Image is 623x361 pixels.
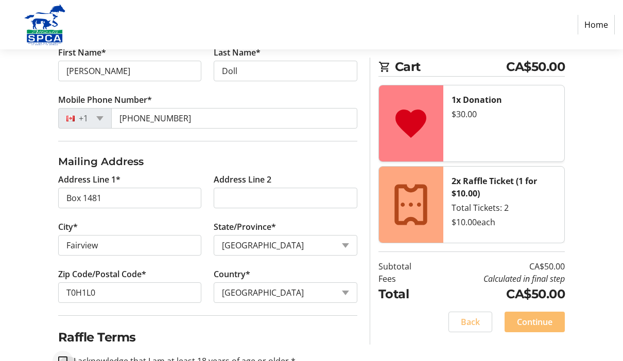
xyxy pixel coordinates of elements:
[506,58,565,76] span: CA$50.00
[58,94,152,106] label: Mobile Phone Number*
[58,188,202,208] input: Address
[452,94,502,105] strong: 1x Donation
[452,175,537,199] strong: 2x Raffle Ticket (1 for $10.00)
[578,15,615,34] a: Home
[214,173,271,186] label: Address Line 2
[58,328,357,347] h2: Raffle Terms
[378,273,432,285] td: Fees
[452,216,556,228] div: $10.00 each
[452,202,556,214] div: Total Tickets: 2
[58,282,202,303] input: Zip or Postal Code
[58,154,357,169] h3: Mailing Address
[378,285,432,303] td: Total
[461,316,480,328] span: Back
[111,108,357,129] input: (506) 234-5678
[452,108,556,120] div: $30.00
[432,273,565,285] td: Calculated in final step
[395,58,506,76] span: Cart
[58,46,106,59] label: First Name*
[432,285,565,303] td: CA$50.00
[214,46,261,59] label: Last Name*
[378,260,432,273] td: Subtotal
[448,312,492,332] button: Back
[214,268,250,280] label: Country*
[505,312,565,332] button: Continue
[8,4,81,45] img: Alberta SPCA's Logo
[432,260,565,273] td: CA$50.00
[58,235,202,256] input: City
[214,221,276,233] label: State/Province*
[58,268,146,280] label: Zip Code/Postal Code*
[58,173,120,186] label: Address Line 1*
[58,221,78,233] label: City*
[517,316,552,328] span: Continue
